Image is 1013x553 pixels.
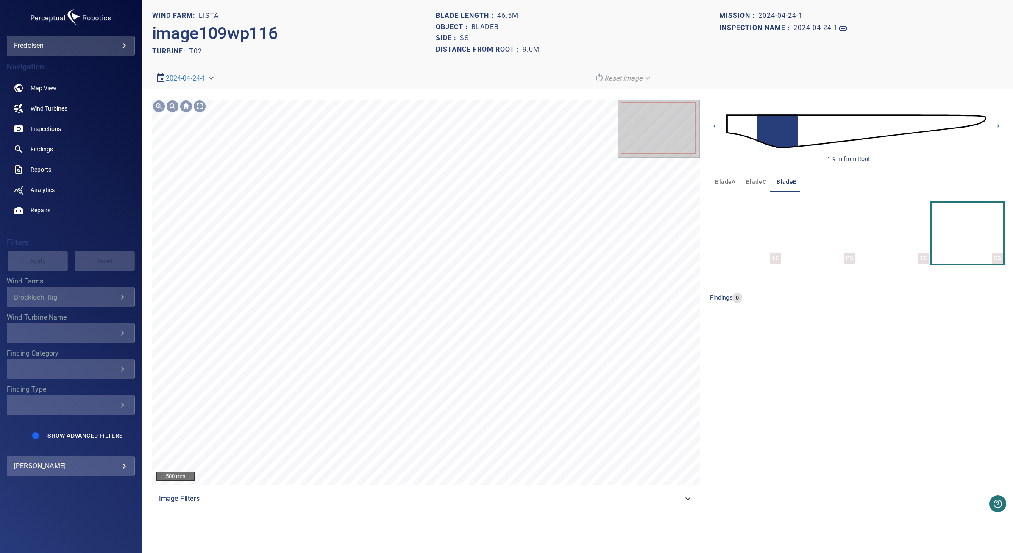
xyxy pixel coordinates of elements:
[523,46,540,54] h1: 9.0m
[732,294,742,302] span: 0
[152,489,700,509] div: Image Filters
[42,429,128,442] button: Show Advanced Filters
[7,395,135,415] div: Finding Type
[710,294,732,301] span: findings
[152,23,278,44] h2: image109wp116
[166,74,206,82] a: 2024-04-24-1
[793,23,848,33] a: 2024-04-24-1
[591,71,656,86] div: Reset Image
[815,203,824,264] a: PS
[710,203,781,264] button: LE
[776,177,797,187] span: bladeB
[189,47,202,55] h2: T02
[770,253,781,264] div: LE
[7,119,135,139] a: inspections noActive
[992,253,1003,264] div: SS
[918,253,929,264] div: TE
[827,155,870,163] div: 1-9 m from Root
[844,253,855,264] div: PS
[7,278,135,285] label: Wind Farms
[726,100,986,163] img: d
[436,34,460,42] h1: Side :
[152,71,220,86] div: 2024-04-24-1
[199,12,219,20] h1: Lista
[7,63,135,71] h4: Navigation
[31,84,56,92] span: Map View
[436,46,523,54] h1: Distance from root :
[31,186,55,194] span: Analytics
[719,12,758,20] h1: Mission :
[159,494,683,504] span: Image Filters
[7,139,135,159] a: findings noActive
[7,323,135,343] div: Wind Turbine Name
[14,459,128,473] div: [PERSON_NAME]
[932,203,1003,264] button: SS
[7,287,135,307] div: Wind Farms
[604,74,642,82] em: Reset Image
[7,200,135,220] a: repairs noActive
[715,177,735,187] span: bladeA
[7,359,135,379] div: Finding Category
[7,36,135,56] div: fredolsen
[7,98,135,119] a: windturbines noActive
[436,23,471,31] h1: Object :
[193,100,206,113] div: Toggle full page
[471,23,499,31] h1: bladeB
[784,203,855,264] button: PS
[963,203,972,264] a: SS
[31,165,51,174] span: Reports
[460,34,469,42] h1: SS
[31,145,53,153] span: Findings
[31,104,67,113] span: Wind Turbines
[152,47,189,55] h2: TURBINE:
[166,100,179,113] div: Zoom out
[14,39,128,53] div: fredolsen
[7,78,135,98] a: map noActive
[758,12,803,20] h1: 2024-04-24-1
[741,203,750,264] a: LE
[28,7,113,29] img: fredolsen-logo
[889,203,898,264] a: TE
[152,12,199,20] h1: WIND FARM:
[436,12,497,20] h1: Blade length :
[152,100,166,113] div: Zoom in
[497,12,518,20] h1: 46.5m
[7,350,135,357] label: Finding Category
[858,203,929,264] button: TE
[31,125,61,133] span: Inspections
[179,100,193,113] div: Go home
[746,177,766,187] span: bladeC
[7,159,135,180] a: reports noActive
[47,432,122,439] span: Show Advanced Filters
[7,180,135,200] a: analytics noActive
[31,206,50,214] span: Repairs
[7,238,135,247] h4: Filters
[793,24,838,32] h1: 2024-04-24-1
[7,314,135,321] label: Wind Turbine Name
[719,24,793,32] h1: Inspection name :
[7,386,135,393] label: Finding Type
[14,293,117,301] div: Brockloch_Rig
